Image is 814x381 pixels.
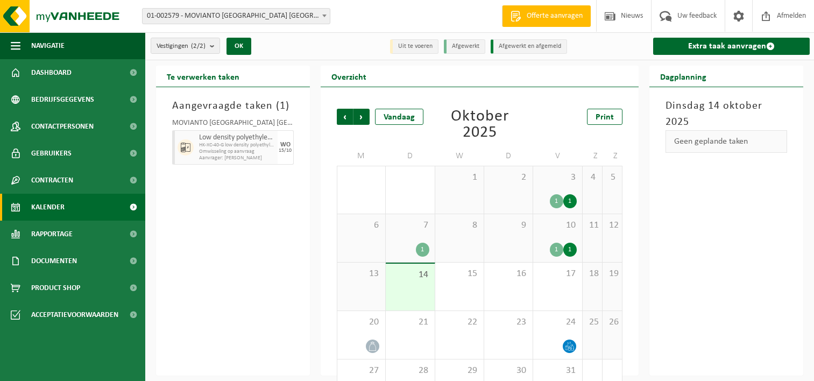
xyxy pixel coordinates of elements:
[539,316,576,328] span: 24
[588,268,597,280] span: 18
[199,155,275,161] span: Aanvrager: [PERSON_NAME]
[608,172,617,184] span: 5
[563,194,577,208] div: 1
[151,38,220,54] button: Vestigingen(2/2)
[280,142,291,148] div: WO
[435,109,524,141] div: Oktober 2025
[484,146,533,166] td: D
[391,316,429,328] span: 21
[31,140,72,167] span: Gebruikers
[142,8,330,24] span: 01-002579 - MOVIANTO BELGIUM NV - EREMBODEGEM
[31,194,65,221] span: Kalender
[588,316,597,328] span: 25
[321,66,377,87] h2: Overzicht
[31,59,72,86] span: Dashboard
[31,32,65,59] span: Navigatie
[157,38,206,54] span: Vestigingen
[31,274,80,301] span: Product Shop
[502,5,591,27] a: Offerte aanvragen
[596,113,614,122] span: Print
[490,220,527,231] span: 9
[649,66,717,87] h2: Dagplanning
[588,220,597,231] span: 11
[143,9,330,24] span: 01-002579 - MOVIANTO BELGIUM NV - EREMBODEGEM
[490,172,527,184] span: 2
[550,194,563,208] div: 1
[435,146,484,166] td: W
[31,113,94,140] span: Contactpersonen
[156,66,250,87] h2: Te verwerken taken
[337,109,353,125] span: Vorige
[608,268,617,280] span: 19
[226,38,251,55] button: OK
[31,221,73,248] span: Rapportage
[563,243,577,257] div: 1
[416,243,429,257] div: 1
[490,316,527,328] span: 23
[539,172,576,184] span: 3
[391,269,429,281] span: 14
[587,109,622,125] a: Print
[199,149,275,155] span: Omwisseling op aanvraag
[491,39,567,54] li: Afgewerkt en afgemeld
[191,43,206,50] count: (2/2)
[539,268,576,280] span: 17
[31,86,94,113] span: Bedrijfsgegevens
[490,365,527,377] span: 30
[441,172,478,184] span: 1
[608,220,617,231] span: 12
[444,39,485,54] li: Afgewerkt
[533,146,582,166] td: V
[386,146,435,166] td: D
[199,133,275,142] span: Low density polyethyleen (LDPE) folie, los, naturel
[441,268,478,280] span: 15
[666,130,787,153] div: Geen geplande taken
[441,316,478,328] span: 22
[31,167,73,194] span: Contracten
[666,98,787,130] h3: Dinsdag 14 oktober 2025
[653,38,810,55] a: Extra taak aanvragen
[390,39,438,54] li: Uit te voeren
[172,119,294,130] div: MOVIANTO [GEOGRAPHIC_DATA] [GEOGRAPHIC_DATA]
[441,365,478,377] span: 29
[583,146,603,166] td: Z
[343,365,380,377] span: 27
[391,365,429,377] span: 28
[172,98,294,114] h3: Aangevraagde taken ( )
[608,316,617,328] span: 26
[550,243,563,257] div: 1
[343,316,380,328] span: 20
[375,109,423,125] div: Vandaag
[343,220,380,231] span: 6
[280,101,286,111] span: 1
[588,172,597,184] span: 4
[391,220,429,231] span: 7
[539,365,576,377] span: 31
[31,248,77,274] span: Documenten
[539,220,576,231] span: 10
[337,146,386,166] td: M
[343,268,380,280] span: 13
[490,268,527,280] span: 16
[353,109,370,125] span: Volgende
[603,146,622,166] td: Z
[199,142,275,149] span: HK-XC-40-G low density polyethyleen (LDPE) folie, los, natur
[524,11,585,22] span: Offerte aanvragen
[441,220,478,231] span: 8
[279,148,292,153] div: 15/10
[31,301,118,328] span: Acceptatievoorwaarden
